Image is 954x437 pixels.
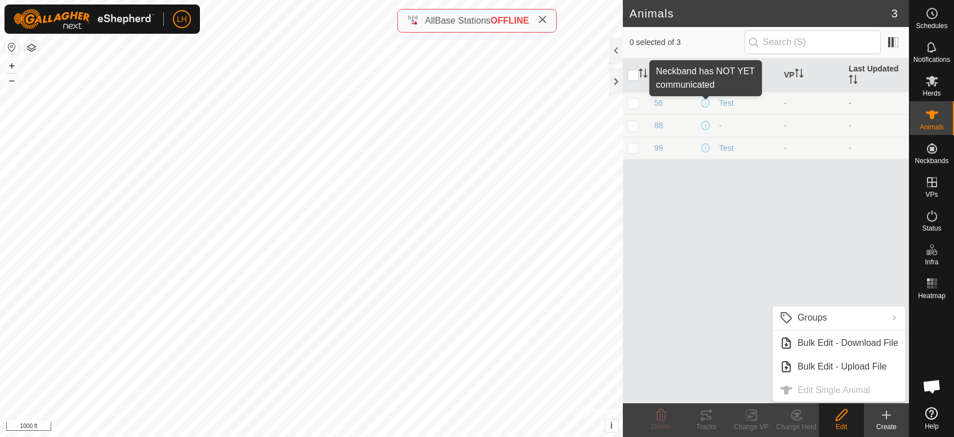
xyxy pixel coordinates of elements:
[784,121,787,130] app-display-virtual-paddock-transition: -
[864,422,909,432] div: Create
[737,70,746,79] p-sorticon: Activate to sort
[684,422,729,432] div: Tracks
[729,422,774,432] div: Change VP
[5,59,19,73] button: +
[774,422,819,432] div: Change Herd
[915,370,949,403] div: Open chat
[922,225,941,232] span: Status
[773,332,905,354] li: Bulk Edit - Download File
[654,120,663,132] span: 88
[773,307,905,329] li: Groups
[267,422,309,433] a: Privacy Policy
[915,157,948,164] span: Neckbands
[844,58,909,92] th: Last Updated
[610,421,613,430] span: i
[925,259,938,265] span: Infra
[819,422,864,432] div: Edit
[916,22,947,29] span: Schedules
[849,143,852,152] span: -
[719,142,775,154] div: Test
[925,423,939,430] span: Help
[849,76,858,85] p-sorticon: Activate to sort
[849,121,852,130] span: -
[652,423,671,431] span: Delete
[784,143,787,152] app-display-virtual-paddock-transition: -
[910,403,954,434] a: Help
[654,97,663,109] span: 56
[797,311,827,325] span: Groups
[797,360,886,373] span: Bulk Edit - Upload File
[14,9,154,29] img: Gallagher Logo
[323,422,356,433] a: Contact Us
[639,70,648,79] p-sorticon: Activate to sort
[681,70,690,79] p-sorticon: Activate to sort
[435,16,491,25] span: Base Stations
[918,292,946,299] span: Heatmap
[913,56,950,63] span: Notifications
[425,16,435,25] span: All
[920,124,944,130] span: Animals
[5,74,19,87] button: –
[745,30,881,54] input: Search (S)
[784,98,787,107] app-display-virtual-paddock-transition: -
[797,336,898,350] span: Bulk Edit - Download File
[779,58,844,92] th: VP
[630,37,745,48] span: 0 selected of 3
[654,142,663,154] span: 99
[849,98,852,107] span: -
[891,5,898,22] span: 3
[650,58,715,92] th: Animal
[715,58,779,92] th: Herd
[795,70,804,79] p-sorticon: Activate to sort
[719,120,775,132] div: -
[630,7,891,20] h2: Animals
[773,355,905,378] li: Bulk Edit - Upload File
[922,90,940,97] span: Herds
[177,13,187,25] span: LH
[25,41,38,55] button: Map Layers
[925,191,938,198] span: VPs
[605,420,618,432] button: i
[491,16,529,25] span: OFFLINE
[5,40,19,54] button: Reset Map
[719,97,775,109] div: Test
